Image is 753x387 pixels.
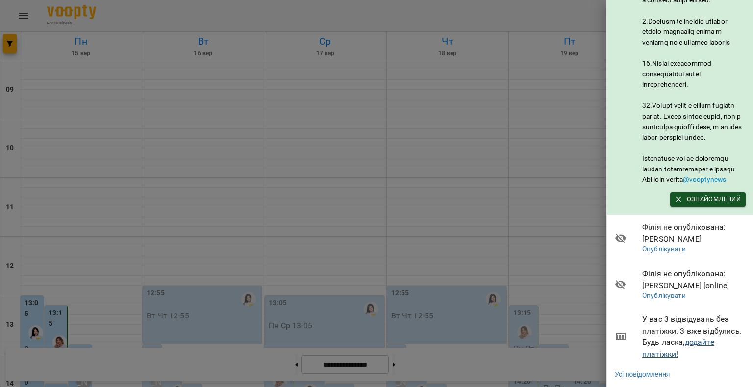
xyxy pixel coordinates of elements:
[670,192,746,207] button: Ознайомлений
[642,245,686,253] a: Опублікувати
[642,338,714,359] a: додайте платіжки!
[683,175,726,183] a: @vooptynews
[642,291,686,299] a: Опублікувати
[642,314,746,360] span: У вас 3 відвідувань без платіжки. 3 вже відбулись. Будь ласка,
[615,369,670,379] a: Усі повідомлення
[675,194,741,205] span: Ознайомлений
[642,268,746,291] span: Філія не опублікована : [PERSON_NAME] [online]
[642,221,746,244] span: Філія не опублікована : [PERSON_NAME]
